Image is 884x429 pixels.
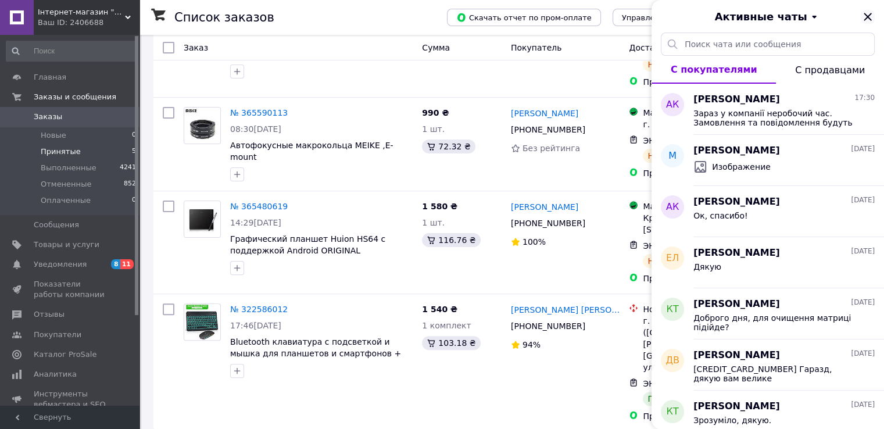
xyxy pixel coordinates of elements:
[132,130,136,141] span: 0
[230,321,281,330] span: 17:46[DATE]
[511,43,562,52] span: Покупатель
[124,179,136,190] span: 852
[422,321,471,330] span: 1 комплект
[671,64,757,75] span: С покупателями
[666,303,678,316] span: КТ
[693,416,771,425] span: Зрозуміло, дякую.
[34,309,65,320] span: Отзывы
[34,369,77,380] span: Аналитика
[666,201,679,214] span: АК
[652,135,884,186] button: М[PERSON_NAME][DATE]Изображение
[522,340,541,349] span: 94%
[776,56,884,84] button: С продавцами
[38,17,139,28] div: Ваш ID: 2406688
[41,130,66,141] span: Новые
[422,108,449,117] span: 990 ₴
[41,195,91,206] span: Оплаченные
[522,144,580,153] span: Без рейтинга
[693,195,780,209] span: [PERSON_NAME]
[422,202,457,211] span: 1 580 ₴
[184,43,208,52] span: Заказ
[422,305,457,314] span: 1 540 ₴
[422,218,445,227] span: 1 шт.
[6,41,137,62] input: Поиск
[643,107,761,119] div: Магазины Rozetka
[643,254,748,268] div: На пути к получателю
[511,304,620,316] a: [PERSON_NAME] [PERSON_NAME]
[184,303,221,341] a: Фото товару
[34,389,108,410] span: Инструменты вебмастера и SEO
[666,405,678,419] span: КТ
[34,330,81,340] span: Покупатели
[522,237,546,246] span: 100%
[795,65,865,76] span: С продавцами
[693,298,780,311] span: [PERSON_NAME]
[132,195,136,206] span: 0
[851,349,875,359] span: [DATE]
[851,195,875,205] span: [DATE]
[666,252,679,265] span: ЕЛ
[41,179,91,190] span: Отмененные
[511,321,585,331] span: [PHONE_NUMBER]
[230,141,393,162] a: Автофокусные макрокольца MEIKE ,E-mount
[643,167,761,179] div: Пром-оплата
[120,163,136,173] span: 4241
[715,9,807,24] span: Активные чаты
[38,7,125,17] span: Інтернет-магазин "ТЕХНОРЕКОРД"
[230,124,281,134] span: 08:30[DATE]
[422,233,480,247] div: 116.76 ₴
[643,212,761,235] div: Кременчуг, [STREET_ADDRESS]
[120,259,134,269] span: 11
[643,379,740,388] span: ЭН: 20 4510 6619 5863
[422,140,475,153] div: 72.32 ₴
[693,144,780,158] span: [PERSON_NAME]
[184,108,220,144] img: Фото товару
[851,246,875,256] span: [DATE]
[34,72,66,83] span: Главная
[652,237,884,288] button: ЕЛ[PERSON_NAME][DATE]Дякую
[34,92,116,102] span: Заказы и сообщения
[851,144,875,154] span: [DATE]
[41,146,81,157] span: Принятые
[622,13,713,22] span: Управление статусами
[629,43,710,52] span: Доставка и оплата
[230,337,401,370] a: Bluetooth клавиатура с подсветкой и мышка для планшетов и смартфонов + подставка.БЕСПЛАТНАЯ ДОСТА...
[661,33,875,56] input: Поиск чата или сообщения
[693,262,721,271] span: Дякую
[230,234,385,255] span: Графический планшет Huion HS64 с поддержкой Android ORIGINAL
[230,218,281,227] span: 14:29[DATE]
[422,336,480,350] div: 103.18 ₴
[693,246,780,260] span: [PERSON_NAME]
[643,241,729,251] span: ЭН: PRM-39449 3233
[643,315,761,373] div: г. Яворов ([GEOGRAPHIC_DATA], [PERSON_NAME][GEOGRAPHIC_DATA].), №1: ул. А. [PERSON_NAME], 62
[643,410,761,422] div: Пром-оплата
[643,273,761,284] div: Пром-оплата
[668,149,677,163] span: М
[665,354,679,367] span: ДВ
[643,392,693,406] div: Получено
[34,259,87,270] span: Уведомления
[693,349,780,362] span: [PERSON_NAME]
[132,146,136,157] span: 5
[230,108,288,117] a: № 365590113
[41,163,96,173] span: Выполненные
[613,9,722,26] button: Управление статусами
[511,219,585,228] span: [PHONE_NUMBER]
[34,349,96,360] span: Каталог ProSale
[854,93,875,103] span: 17:30
[511,201,578,213] a: [PERSON_NAME]
[511,108,578,119] a: [PERSON_NAME]
[643,76,761,88] div: Пром-оплата
[230,202,288,211] a: № 365480619
[652,288,884,339] button: КТ[PERSON_NAME][DATE]Доброго дня, для очищення матриці підійде?
[693,211,747,220] span: Ок, спасибо!
[184,201,220,237] img: Фото товару
[652,84,884,135] button: АК[PERSON_NAME]17:30Зараз у компанії неробочий час. Замовлення та повідомлення будуть оброблені з...
[643,303,761,315] div: Нова Пошта
[693,93,780,106] span: [PERSON_NAME]
[34,112,62,122] span: Заказы
[643,119,761,130] div: г. [STREET_ADDRESS]
[693,109,858,127] span: Зараз у компанії неробочий час. Замовлення та повідомлення будуть оброблені з 09:00 найближчого р...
